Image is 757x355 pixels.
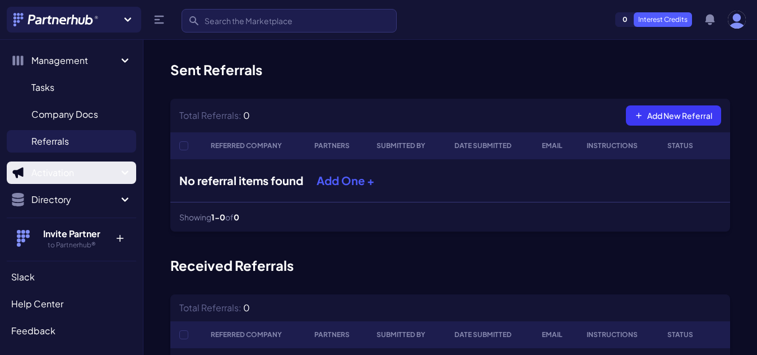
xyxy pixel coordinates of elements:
[533,321,578,348] th: Email
[13,13,99,26] img: Partnerhub® Logo
[7,188,136,211] button: Directory
[243,109,250,121] span: 0
[7,293,136,315] a: Help Center
[728,11,746,29] img: user photo
[170,256,730,274] h1: Received Referrals
[179,109,242,121] span: Total Referrals:
[179,211,239,223] span: Showing of
[445,321,533,348] th: Date Submitted
[202,321,305,348] th: Referred Company
[616,13,634,26] span: 0
[368,132,445,159] th: Submitted By
[578,132,658,159] th: Instructions
[7,218,136,259] button: Invite Partner to Partnerhub® +
[35,241,108,250] h5: to Partnerhub®
[31,166,118,179] span: Activation
[578,321,658,348] th: Instructions
[11,297,63,311] span: Help Center
[179,302,242,313] span: Total Referrals:
[234,212,239,222] span: 0
[615,12,692,27] a: 0Interest Credits
[211,212,225,222] span: 1-0
[202,132,305,159] th: Referred Company
[170,202,730,232] nav: Table navigation
[7,103,136,126] a: Company Docs
[7,266,136,288] a: Slack
[108,227,132,245] p: +
[305,132,368,159] th: Partners
[31,54,118,67] span: Management
[445,132,533,159] th: Date Submitted
[31,81,54,94] span: Tasks
[31,108,98,121] span: Company Docs
[7,76,136,99] a: Tasks
[634,12,692,27] p: Interest Credits
[7,162,136,184] button: Activation
[7,320,136,342] a: Feedback
[11,270,35,284] span: Slack
[170,61,730,79] h1: Sent Referrals
[368,321,445,348] th: Submitted By
[626,105,721,126] buton: Add New Referral
[7,49,136,72] button: Management
[658,132,709,159] th: Status
[11,324,55,338] span: Feedback
[170,159,730,202] td: No referral items found
[243,302,250,313] span: 0
[305,321,368,348] th: Partners
[31,193,118,206] span: Directory
[317,173,374,188] button: Add One +
[182,9,397,33] input: Search the Marketplace
[533,132,578,159] th: Email
[658,321,709,348] th: Status
[31,135,69,148] span: Referrals
[35,227,108,241] h4: Invite Partner
[7,130,136,153] a: Referrals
